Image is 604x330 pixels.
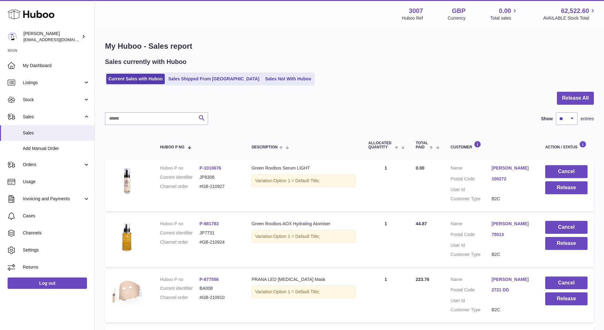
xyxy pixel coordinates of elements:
[451,165,492,173] dt: Name
[200,239,239,245] dd: #GB-210924
[252,165,356,171] div: Green Rooibos Serum LIGHT
[541,116,553,122] label: Show
[491,252,533,258] dd: B2C
[274,289,320,294] span: Option 1 = Default Title;
[545,221,588,234] button: Cancel
[111,277,143,308] img: 30071704385433.jpg
[200,184,239,190] dd: #GB-210927
[23,114,83,120] span: Sales
[362,159,410,211] td: 1
[111,165,143,197] img: image-swatches-1_4_1726229247632-1726229547.jpg
[451,307,492,313] dt: Customer Type
[200,221,219,226] a: P-981783
[160,239,200,245] dt: Channel order
[111,221,143,252] img: 30071714565671.png
[362,270,410,323] td: 1
[166,74,262,84] a: Sales Shipped From [GEOGRAPHIC_DATA]
[23,37,93,42] span: [EMAIL_ADDRESS][DOMAIN_NAME]
[23,230,90,236] span: Channels
[23,179,90,185] span: Usage
[491,277,533,283] a: [PERSON_NAME]
[105,41,594,51] h1: My Huboo - Sales report
[491,176,533,182] a: 100272
[451,287,492,295] dt: Postal Code
[23,264,90,270] span: Returns
[160,145,184,149] span: Huboo P no
[8,32,17,41] img: bevmay@maysama.com
[252,145,278,149] span: Description
[451,232,492,239] dt: Postal Code
[252,174,356,187] div: Variation:
[200,165,221,171] a: P-1010676
[545,277,588,290] button: Cancel
[490,15,518,21] span: Total sales
[23,247,90,253] span: Settings
[252,277,356,283] div: PRANA LED [MEDICAL_DATA] Mask
[543,15,596,21] span: AVAILABLE Stock Total
[160,165,200,171] dt: Huboo P no
[545,292,588,305] button: Release
[23,31,80,43] div: [PERSON_NAME]
[252,221,356,227] div: Green Rooibos AOX Hydrating Atomiser
[543,7,596,21] a: 62,522.60 AVAILABLE Stock Total
[160,221,200,227] dt: Huboo P no
[545,165,588,178] button: Cancel
[499,7,511,15] span: 0.00
[160,277,200,283] dt: Huboo P no
[8,277,87,289] a: Log out
[451,298,492,304] dt: User Id
[491,165,533,171] a: [PERSON_NAME]
[263,74,313,84] a: Sales Not With Huboo
[160,295,200,301] dt: Channel order
[452,7,465,15] strong: GBP
[200,295,239,301] dd: #GB-210910
[451,221,492,228] dt: Name
[545,237,588,250] button: Release
[451,141,533,149] div: Customer
[252,285,356,298] div: Variation:
[274,234,320,239] span: Option 1 = Default Title;
[490,7,518,21] a: 0.00 Total sales
[160,285,200,291] dt: Current identifier
[200,285,239,291] dd: BA008
[200,174,239,180] dd: JP8306
[451,196,492,202] dt: Customer Type
[416,141,428,149] span: Total paid
[23,63,90,69] span: My Dashboard
[491,221,533,227] a: [PERSON_NAME]
[23,146,90,152] span: Add Manual Order
[23,162,83,168] span: Orders
[402,15,423,21] div: Huboo Ref
[160,174,200,180] dt: Current identifier
[252,230,356,243] div: Variation:
[106,74,165,84] a: Current Sales with Huboo
[23,130,90,136] span: Sales
[200,277,219,282] a: P-877556
[451,242,492,248] dt: User Id
[160,230,200,236] dt: Current identifier
[491,232,533,238] a: 75013
[581,116,594,122] span: entries
[448,15,466,21] div: Currency
[105,58,187,66] h2: Sales currently with Huboo
[274,178,320,183] span: Option 1 = Default Title;
[23,97,83,103] span: Stock
[416,277,429,282] span: 223.76
[451,187,492,193] dt: User Id
[491,307,533,313] dd: B2C
[200,230,239,236] dd: JP7731
[451,176,492,184] dt: Postal Code
[557,92,594,105] button: Release All
[545,141,588,149] div: Action / Status
[545,181,588,194] button: Release
[491,287,533,293] a: 2721 DD
[368,141,393,149] span: ALLOCATED Quantity
[491,196,533,202] dd: B2C
[416,221,427,226] span: 44.87
[23,213,90,219] span: Cases
[409,7,423,15] strong: 3007
[416,165,424,171] span: 0.00
[23,80,83,86] span: Listings
[160,184,200,190] dt: Channel order
[451,277,492,284] dt: Name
